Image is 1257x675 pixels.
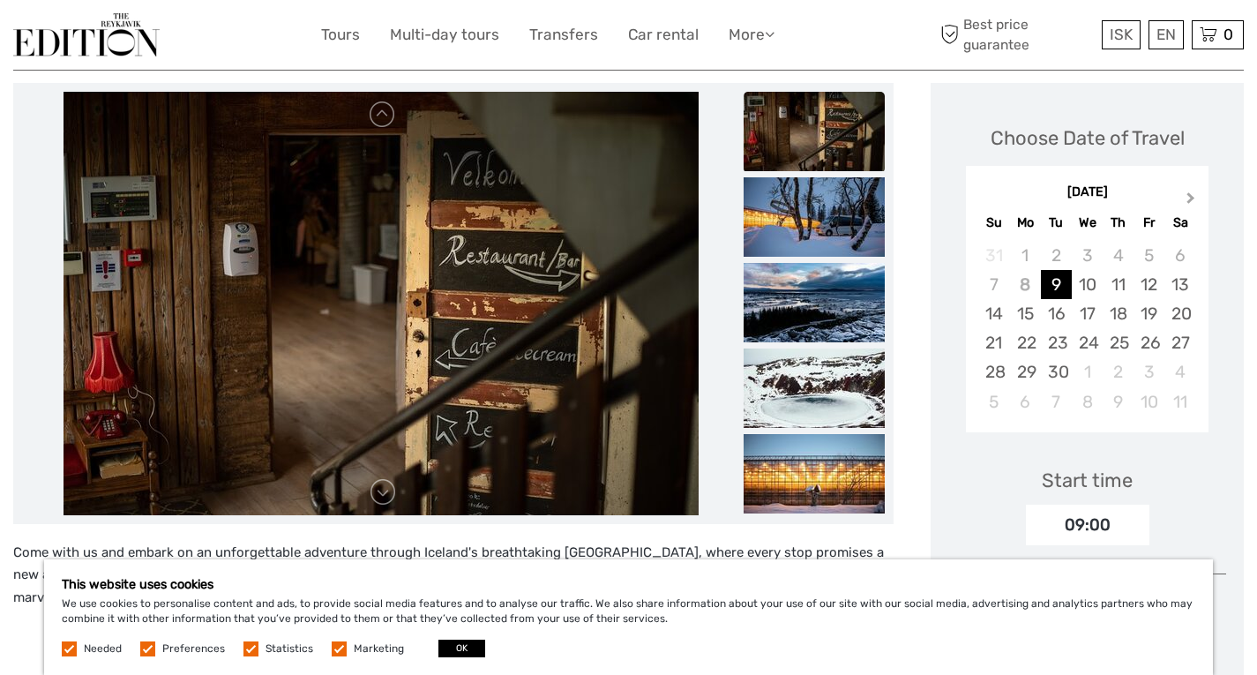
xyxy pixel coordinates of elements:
div: Choose Monday, September 29th, 2025 [1010,357,1041,386]
img: The Reykjavík Edition [13,13,160,56]
div: Not available Sunday, September 7th, 2025 [978,270,1009,299]
div: Th [1103,211,1134,235]
div: We [1072,211,1103,235]
div: Choose Sunday, September 21st, 2025 [978,328,1009,357]
img: 7c0948da528f41fb8aab2434d90d6374_slider_thumbnail.jpg [744,434,885,514]
button: OK [438,640,485,657]
div: Not available Tuesday, September 2nd, 2025 [1041,241,1072,270]
div: Choose Friday, September 12th, 2025 [1134,270,1164,299]
img: 0ff2ef9c06b44a84b519a368d8e29880_slider_thumbnail.jpg [744,177,885,257]
a: Car rental [628,22,699,48]
div: Choose Tuesday, September 23rd, 2025 [1041,328,1072,357]
label: Needed [84,641,122,656]
div: [DATE] [966,184,1208,202]
div: Not available Thursday, September 4th, 2025 [1103,241,1134,270]
button: Next Month [1178,188,1207,216]
div: Choose Wednesday, September 17th, 2025 [1072,299,1103,328]
div: Choose Sunday, September 14th, 2025 [978,299,1009,328]
h5: This website uses cookies [62,577,1195,592]
div: Choose Tuesday, September 9th, 2025 [1041,270,1072,299]
div: Not available Friday, September 5th, 2025 [1134,241,1164,270]
div: Choose Wednesday, September 10th, 2025 [1072,270,1103,299]
img: 33920d3585304614a0b41cdd6659a9a5_main_slider.jpg [64,92,699,515]
img: 47e75c7b675942bba92f1cdd8d4a1691_slider_thumbnail.jpg [744,263,885,342]
span: 0 [1221,26,1236,43]
button: Open LiveChat chat widget [203,27,224,49]
div: Not available Saturday, September 6th, 2025 [1164,241,1195,270]
div: Choose Saturday, September 20th, 2025 [1164,299,1195,328]
div: Choose Thursday, October 9th, 2025 [1103,387,1134,416]
div: Choose Saturday, September 27th, 2025 [1164,328,1195,357]
span: ISK [1110,26,1133,43]
a: More [729,22,774,48]
div: Choose Thursday, September 25th, 2025 [1103,328,1134,357]
div: Choose Saturday, October 4th, 2025 [1164,357,1195,386]
label: Statistics [266,641,313,656]
div: Tu [1041,211,1072,235]
div: Choose Tuesday, September 16th, 2025 [1041,299,1072,328]
div: Choose Sunday, October 5th, 2025 [978,387,1009,416]
div: Fr [1134,211,1164,235]
div: Choose Sunday, September 28th, 2025 [978,357,1009,386]
div: Choose Monday, September 15th, 2025 [1010,299,1041,328]
label: Preferences [162,641,225,656]
div: Choose Wednesday, October 1st, 2025 [1072,357,1103,386]
div: We use cookies to personalise content and ads, to provide social media features and to analyse ou... [44,559,1213,675]
img: f5601dc859294e58bd303e335f7e4045_slider_thumbnail.jpg [744,349,885,428]
div: Choose Thursday, September 18th, 2025 [1103,299,1134,328]
span: Best price guarantee [936,15,1097,54]
a: Transfers [529,22,598,48]
img: ba60030af6fe4243a1a88458776d35f3_slider_thumbnail.jpg [744,92,885,171]
div: Choose Friday, October 10th, 2025 [1134,387,1164,416]
div: Choose Thursday, October 2nd, 2025 [1103,357,1134,386]
label: Marketing [354,641,404,656]
a: Multi-day tours [390,22,499,48]
div: Not available Monday, September 1st, 2025 [1010,241,1041,270]
div: Choose Tuesday, October 7th, 2025 [1041,387,1072,416]
div: Choose Monday, October 6th, 2025 [1010,387,1041,416]
div: Not available Wednesday, September 3rd, 2025 [1072,241,1103,270]
div: EN [1149,20,1184,49]
div: Choose Date of Travel [991,124,1185,152]
div: Choose Wednesday, October 8th, 2025 [1072,387,1103,416]
div: Not available Sunday, August 31st, 2025 [978,241,1009,270]
a: Tours [321,22,360,48]
div: month 2025-09 [971,241,1202,416]
div: Choose Saturday, September 13th, 2025 [1164,270,1195,299]
div: Choose Thursday, September 11th, 2025 [1103,270,1134,299]
p: Come with us and embark on an unforgettable adventure through Iceland's breathtaking [GEOGRAPHIC_... [13,542,894,610]
div: Choose Monday, September 22nd, 2025 [1010,328,1041,357]
div: Not available Monday, September 8th, 2025 [1010,270,1041,299]
div: Choose Friday, October 3rd, 2025 [1134,357,1164,386]
p: We're away right now. Please check back later! [25,31,199,45]
div: Choose Wednesday, September 24th, 2025 [1072,328,1103,357]
div: Choose Tuesday, September 30th, 2025 [1041,357,1072,386]
div: Su [978,211,1009,235]
div: Sa [1164,211,1195,235]
div: 09:00 [1026,505,1149,545]
div: Choose Saturday, October 11th, 2025 [1164,387,1195,416]
div: Choose Friday, September 19th, 2025 [1134,299,1164,328]
div: Mo [1010,211,1041,235]
div: Choose Friday, September 26th, 2025 [1134,328,1164,357]
div: Start time [1042,467,1133,494]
